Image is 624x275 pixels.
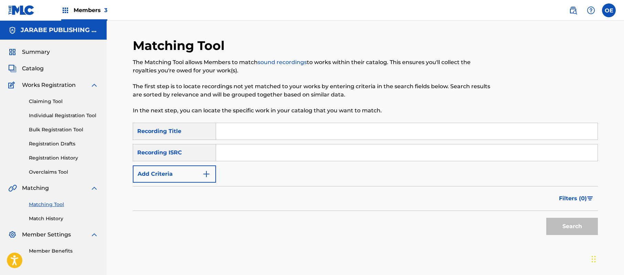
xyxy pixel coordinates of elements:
span: Filters ( 0 ) [559,194,587,203]
a: Claiming Tool [29,98,98,105]
form: Search Form [133,123,598,238]
span: Catalog [22,64,44,73]
div: Help [584,3,598,17]
div: Drag [592,249,596,269]
a: sound recordings [258,59,307,65]
img: Summary [8,48,17,56]
a: Member Benefits [29,247,98,255]
a: Registration History [29,154,98,162]
img: Matching [8,184,17,192]
img: Works Registration [8,81,17,89]
img: Accounts [8,26,17,34]
a: Public Search [566,3,580,17]
span: Summary [22,48,50,56]
a: Matching Tool [29,201,98,208]
a: Overclaims Tool [29,169,98,176]
h2: Matching Tool [133,38,228,53]
span: Member Settings [22,231,71,239]
img: 9d2ae6d4665cec9f34b9.svg [202,170,211,178]
img: expand [90,231,98,239]
span: 3 [104,7,107,13]
a: Individual Registration Tool [29,112,98,119]
img: help [587,6,595,14]
span: Works Registration [22,81,76,89]
a: Match History [29,215,98,222]
p: In the next step, you can locate the specific work in your catalog that you want to match. [133,106,491,115]
a: SummarySummary [8,48,50,56]
img: expand [90,184,98,192]
img: Catalog [8,64,17,73]
img: Top Rightsholders [61,6,69,14]
img: Member Settings [8,231,17,239]
a: Bulk Registration Tool [29,126,98,133]
a: CatalogCatalog [8,64,44,73]
iframe: Resource Center [605,175,624,231]
img: expand [90,81,98,89]
span: Members [74,6,107,14]
img: filter [587,196,593,201]
a: Registration Drafts [29,140,98,147]
div: User Menu [602,3,616,17]
p: The Matching Tool allows Members to match to works within their catalog. This ensures you'll coll... [133,58,491,75]
button: Filters (0) [555,190,598,207]
img: search [569,6,577,14]
span: Matching [22,184,49,192]
button: Add Criteria [133,165,216,183]
img: MLC Logo [8,5,35,15]
h5: JARABE PUBLISHING COMPANY [21,26,98,34]
iframe: Chat Widget [590,242,624,275]
p: The first step is to locate recordings not yet matched to your works by entering criteria in the ... [133,82,491,99]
